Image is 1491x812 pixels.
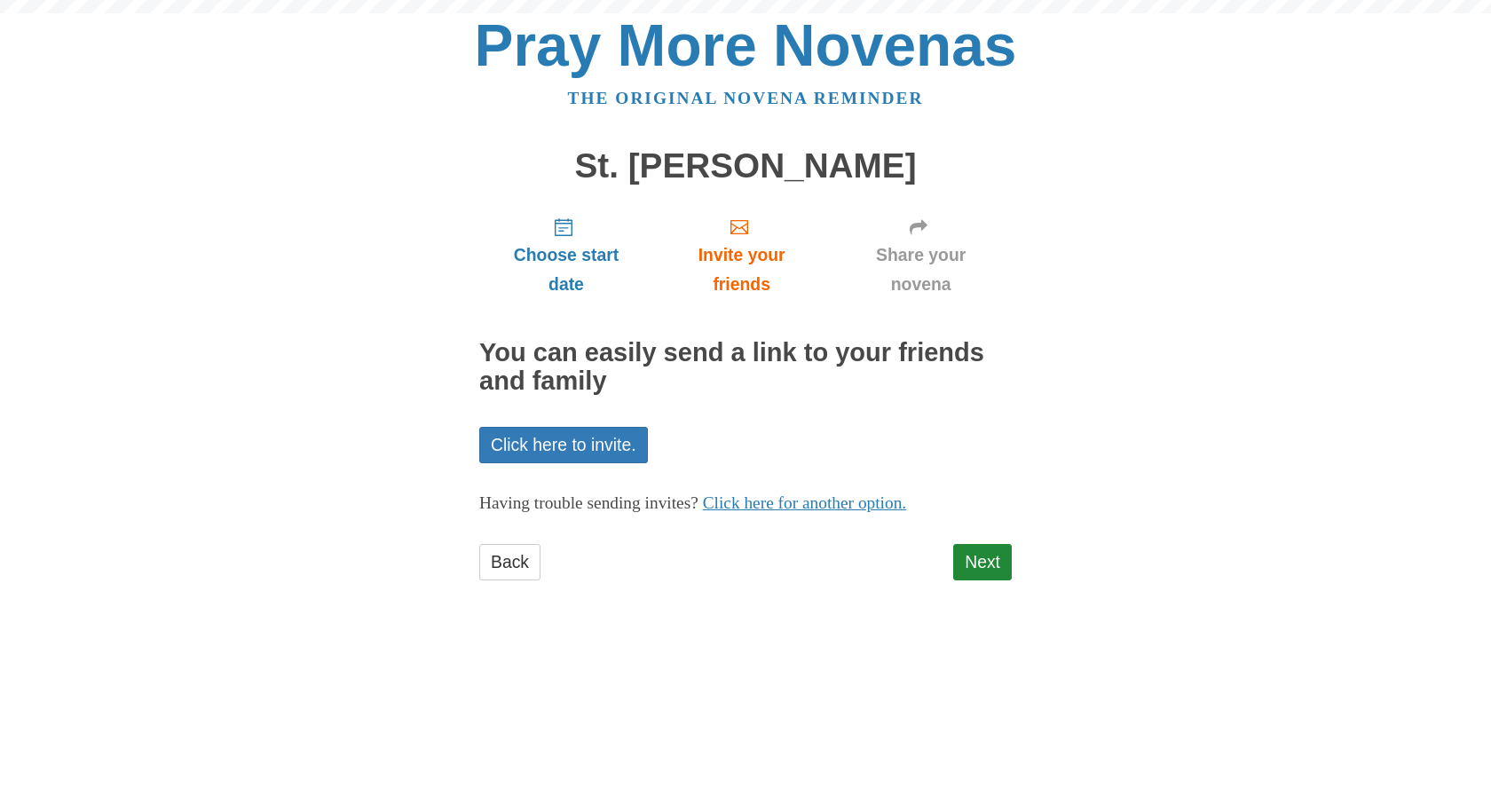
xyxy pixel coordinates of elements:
a: Pray More Novenas [475,12,1017,78]
a: Choose start date [479,202,653,308]
a: Click here to invite. [479,427,648,463]
a: The original novena reminder [568,89,924,107]
span: Share your novena [848,240,994,299]
span: Having trouble sending invites? [479,493,698,512]
a: Invite your friends [653,202,830,308]
a: Back [479,544,540,580]
a: Click here for another option. [703,493,907,512]
h1: St. [PERSON_NAME] [479,147,1012,185]
h2: You can easily send a link to your friends and family [479,339,1012,396]
a: Next [953,544,1012,580]
span: Invite your friends [671,240,812,299]
span: Choose start date [497,240,635,299]
a: Share your novena [830,202,1012,308]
